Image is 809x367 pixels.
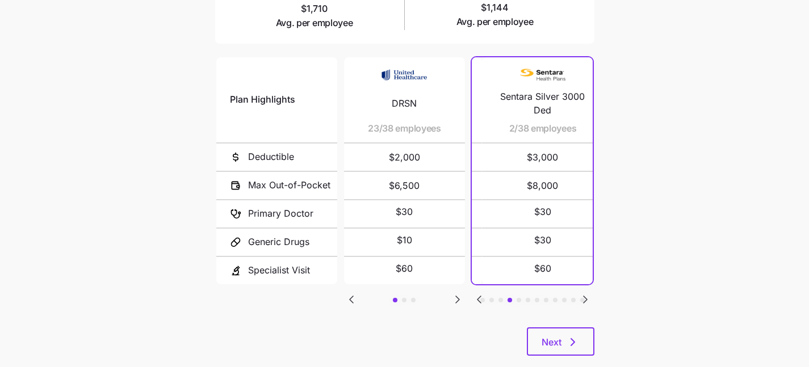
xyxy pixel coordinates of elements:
[496,144,589,171] span: $3,000
[397,233,412,247] span: $10
[496,90,589,118] span: Sentara Silver 3000 Ded
[534,261,551,276] span: $60
[579,293,592,306] svg: Go to next slide
[230,92,295,107] span: Plan Highlights
[520,64,565,86] img: Carrier
[456,1,534,29] span: $1,144
[382,64,427,86] img: Carrier
[534,205,551,219] span: $30
[542,335,561,349] span: Next
[534,233,551,247] span: $30
[344,292,359,307] button: Go to previous slide
[456,15,534,29] span: Avg. per employee
[527,327,594,356] button: Next
[345,293,358,306] svg: Go to previous slide
[509,121,577,136] span: 2/38 employees
[396,205,413,219] span: $30
[578,292,593,307] button: Go to next slide
[451,293,464,306] svg: Go to next slide
[276,2,353,30] span: $1,710
[358,144,451,171] span: $2,000
[248,150,294,164] span: Deductible
[248,206,313,221] span: Primary Doctor
[396,261,413,276] span: $60
[276,16,353,30] span: Avg. per employee
[368,121,441,136] span: 23/38 employees
[248,263,310,277] span: Specialist Visit
[248,178,330,192] span: Max Out-of-Pocket
[496,172,589,199] span: $8,000
[358,172,451,199] span: $6,500
[450,292,465,307] button: Go to next slide
[472,292,487,307] button: Go to previous slide
[472,293,486,306] svg: Go to previous slide
[248,235,309,249] span: Generic Drugs
[392,96,417,111] span: DRSN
